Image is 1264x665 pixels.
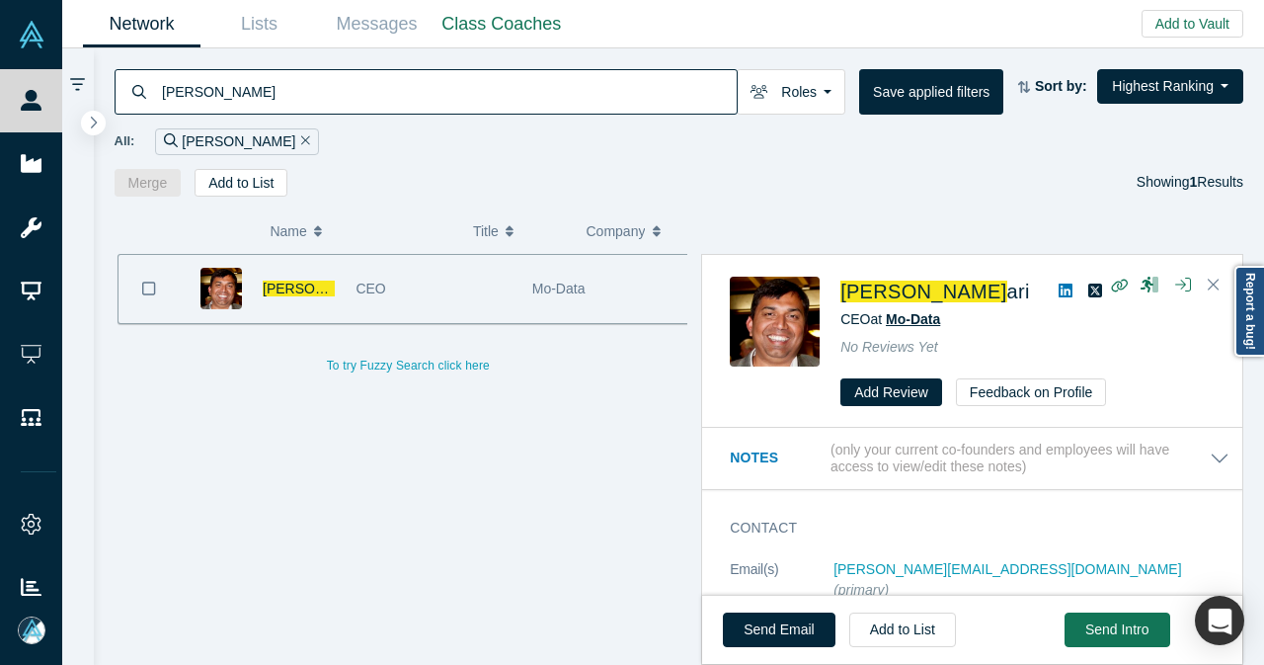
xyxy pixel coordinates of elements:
button: Send Intro [1065,613,1170,647]
button: Roles [737,69,845,115]
a: Send Email [723,613,835,647]
img: Mia Scott's Account [18,617,45,644]
button: Add to Vault [1142,10,1243,38]
a: Lists [200,1,318,47]
button: Bookmark [118,255,180,323]
a: [PERSON_NAME]ari [840,281,1030,302]
span: Results [1190,174,1243,190]
button: Name [270,210,452,252]
strong: Sort by: [1035,78,1087,94]
a: Report a bug! [1234,266,1264,357]
button: Highest Ranking [1097,69,1243,104]
a: Mo-Data [886,311,940,327]
span: All: [115,131,135,151]
span: Company [587,210,646,252]
dt: Email(s) [730,559,833,622]
button: Title [473,210,566,252]
span: CEO [355,281,385,296]
button: Save applied filters [859,69,1003,115]
p: (only your current co-founders and employees will have access to view/edit these notes) [830,442,1210,475]
strong: 1 [1190,174,1198,190]
button: Feedback on Profile [956,378,1107,406]
button: Add to List [849,613,956,647]
div: Showing [1137,169,1243,197]
span: Name [270,210,306,252]
img: Alchemist Vault Logo [18,21,45,48]
button: To try Fuzzy Search click here [313,353,504,378]
button: Add to List [195,169,287,197]
span: (primary) [833,582,889,598]
img: Amit Tewari's Profile Image [730,277,820,367]
a: Messages [318,1,435,47]
a: [PERSON_NAME][EMAIL_ADDRESS][DOMAIN_NAME] [833,561,1181,577]
a: [PERSON_NAME] [263,281,392,296]
span: CEO at [840,311,940,327]
img: Amit Tewari's Profile Image [200,268,242,309]
h3: Contact [730,518,1202,539]
span: Mo-Data [532,281,586,296]
span: [PERSON_NAME] [263,281,376,296]
button: Add Review [840,378,942,406]
button: Remove Filter [295,130,310,153]
h3: Notes [730,448,827,468]
button: Merge [115,169,182,197]
span: [PERSON_NAME] [840,281,1006,302]
input: Search by name, title, company, summary, expertise, investment criteria or topics of focus [160,68,737,115]
button: Company [587,210,679,252]
div: [PERSON_NAME] [155,128,319,155]
button: Notes (only your current co-founders and employees will have access to view/edit these notes) [730,442,1229,475]
span: ari [1007,281,1030,302]
span: Title [473,210,499,252]
a: Network [83,1,200,47]
span: No Reviews Yet [840,339,938,355]
button: Close [1199,270,1228,301]
a: Class Coaches [435,1,568,47]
